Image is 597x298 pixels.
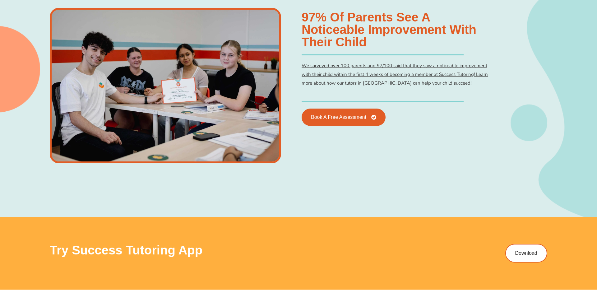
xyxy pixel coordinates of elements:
a: We surveyed over 100 parents and 97/100 said that they saw a noticeable improvement with their ch... [302,63,488,86]
h3: Try Success Tutoring App [50,244,386,256]
iframe: Chat Widget [490,228,597,298]
h3: 97% of parents see a noticeable improvement with their child [302,11,494,48]
span: Book A Free Assessment [311,115,366,120]
a: Book A Free Assessment [302,109,386,126]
